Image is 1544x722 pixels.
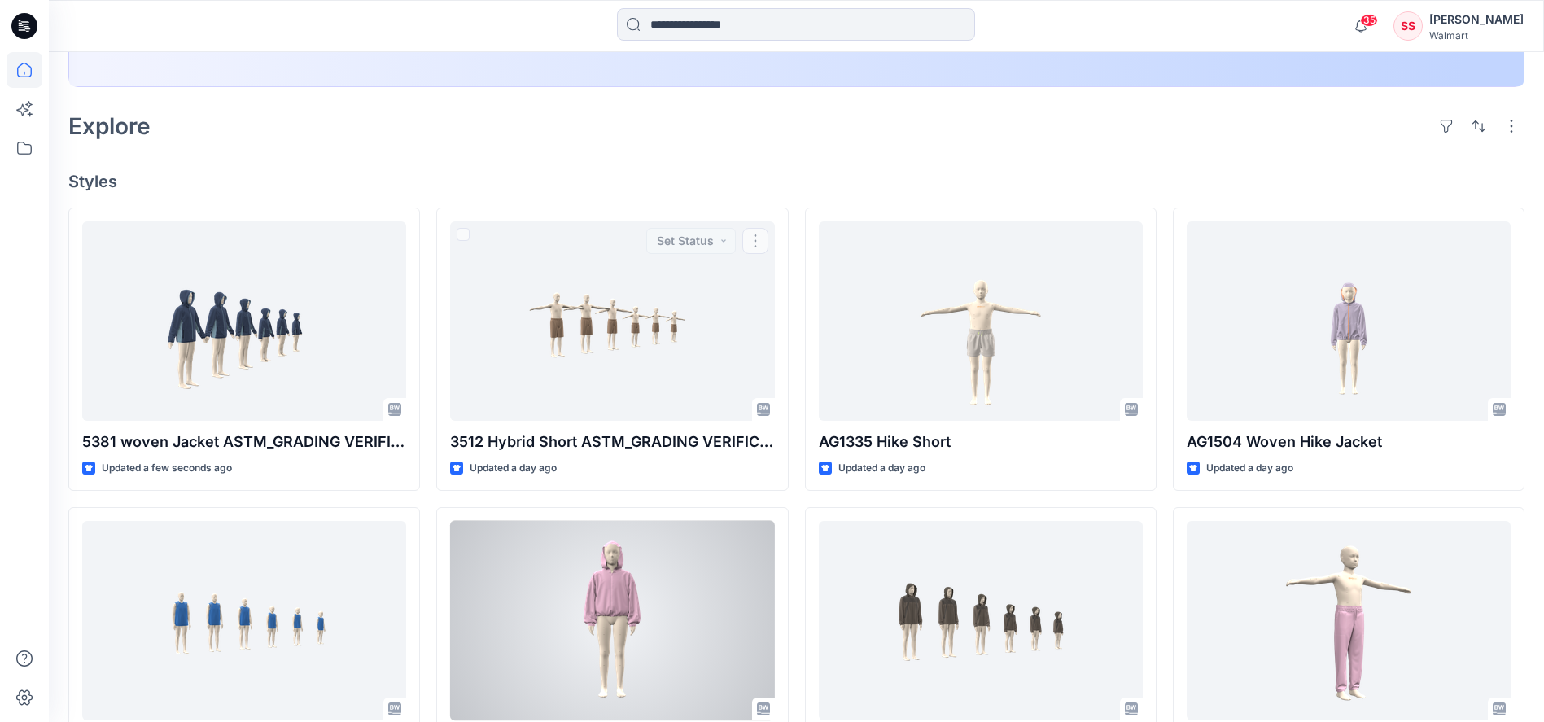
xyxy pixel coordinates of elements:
p: 3512 Hybrid Short ASTM_GRADING VERIFICATION [450,431,774,453]
a: OT126 5384_V2_jacket_GRADING VERIFICATION2 [819,521,1143,720]
p: Updated a day ago [838,460,925,477]
h2: Explore [68,113,151,139]
p: AG1335 Hike Short [819,431,1143,453]
span: 35 [1360,14,1378,27]
a: AW1261518 REG_GRADING VERIFICATION1 [82,521,406,720]
a: 5381 woven Jacket ASTM_GRADING VERIFICATION [82,221,406,421]
a: AG1504 Woven Hike Jacket [1187,221,1511,421]
a: HQ022181 Woven Dance Jacket AG1503 [450,521,774,720]
a: AG1433 Woven Jogger Dance [1187,521,1511,720]
p: Updated a day ago [470,460,557,477]
div: [PERSON_NAME] [1429,10,1524,29]
p: Updated a few seconds ago [102,460,232,477]
div: SS [1393,11,1423,41]
a: 3512 Hybrid Short ASTM_GRADING VERIFICATION [450,221,774,421]
p: Updated a day ago [1206,460,1293,477]
a: AG1335 Hike Short [819,221,1143,421]
p: AG1504 Woven Hike Jacket [1187,431,1511,453]
h4: Styles [68,172,1524,191]
div: Walmart [1429,29,1524,42]
p: 5381 woven Jacket ASTM_GRADING VERIFICATION [82,431,406,453]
